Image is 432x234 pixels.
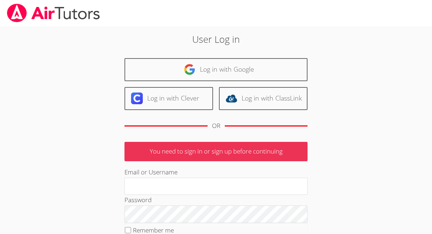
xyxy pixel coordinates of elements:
[124,142,308,161] p: You need to sign in or sign up before continuing
[131,93,143,104] img: clever-logo-6eab21bc6e7a338710f1a6ff85c0baf02591cd810cc4098c63d3a4b26e2feb20.svg
[226,93,237,104] img: classlink-logo-d6bb404cc1216ec64c9a2012d9dc4662098be43eaf13dc465df04b49fa7ab582.svg
[124,58,308,81] a: Log in with Google
[124,168,178,176] label: Email or Username
[219,87,308,110] a: Log in with ClassLink
[184,64,195,75] img: google-logo-50288ca7cdecda66e5e0955fdab243c47b7ad437acaf1139b6f446037453330a.svg
[99,32,332,46] h2: User Log in
[124,196,152,204] label: Password
[124,87,213,110] a: Log in with Clever
[212,121,220,131] div: OR
[6,4,101,22] img: airtutors_banner-c4298cdbf04f3fff15de1276eac7730deb9818008684d7c2e4769d2f7ddbe033.png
